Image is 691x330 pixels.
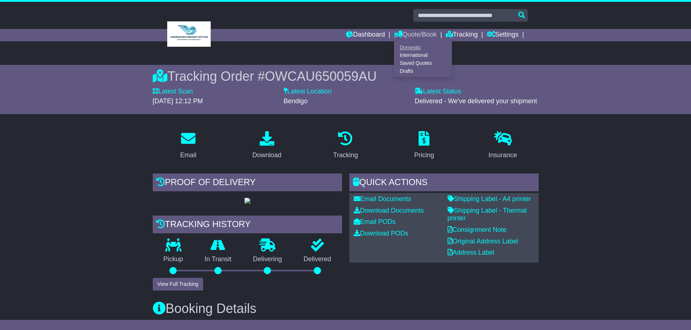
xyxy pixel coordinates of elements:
[153,174,342,193] div: Proof of Delivery
[489,150,517,160] div: Insurance
[153,88,193,96] label: Latest Scan
[248,129,286,163] a: Download
[354,207,424,214] a: Download Documents
[394,43,452,51] a: Domestic
[448,207,527,222] a: Shipping Label - Thermal printer
[394,29,437,41] a: Quote/Book
[153,216,342,235] div: Tracking history
[448,238,518,245] a: Original Address Label
[394,67,452,75] a: Drafts
[153,278,203,291] button: View Full Tracking
[415,88,461,96] label: Latest Status
[284,97,308,105] span: Bendigo
[410,129,439,163] a: Pricing
[414,150,434,160] div: Pricing
[175,129,201,163] a: Email
[394,51,452,59] a: International
[333,150,358,160] div: Tracking
[252,150,281,160] div: Download
[394,41,452,77] div: Quote/Book
[394,59,452,67] a: Saved Quotes
[293,255,342,263] p: Delivered
[265,69,377,84] span: OWCAU650059AU
[349,174,539,193] div: Quick Actions
[284,88,332,96] label: Latest Location
[346,29,385,41] a: Dashboard
[244,198,250,204] img: GetPodImage
[354,230,408,237] a: Download PODs
[180,150,196,160] div: Email
[487,29,519,41] a: Settings
[448,226,507,233] a: Consignment Note
[415,97,537,105] span: Delivered - We've delivered your shipment
[153,68,539,84] div: Tracking Order #
[242,255,293,263] p: Delivering
[354,218,396,225] a: Email PODs
[194,255,242,263] p: In Transit
[153,301,539,316] h3: Booking Details
[354,195,411,202] a: Email Documents
[153,97,203,105] span: [DATE] 12:12 PM
[448,195,531,202] a: Shipping Label - A4 printer
[328,129,362,163] a: Tracking
[446,29,478,41] a: Tracking
[484,129,522,163] a: Insurance
[448,249,494,256] a: Address Label
[153,255,194,263] p: Pickup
